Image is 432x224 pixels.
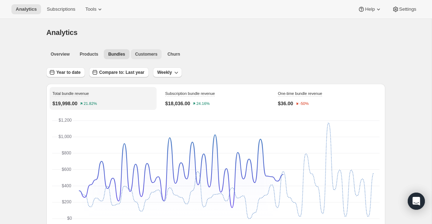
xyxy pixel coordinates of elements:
span: Subscription bundle revenue [165,91,215,96]
text: 24.16% [197,102,210,106]
text: $800 [62,151,71,156]
text: 21.82% [84,102,97,106]
button: Tools [81,4,108,14]
span: Compare to: Last year [99,70,144,75]
button: Analytics [11,4,41,14]
button: Year to date [46,67,85,77]
span: Year to date [56,70,81,75]
button: Compare to: Last year [89,67,149,77]
span: Subscriptions [47,6,75,12]
text: $1,000 [59,134,72,139]
span: Analytics [16,6,37,12]
text: $400 [62,183,71,188]
span: Total bundle revenue [52,91,89,96]
text: $200 [62,199,71,204]
button: Help [354,4,386,14]
span: Settings [399,6,416,12]
span: One-time bundle revenue [278,91,322,96]
text: $600 [62,167,71,172]
p: $18,036.00 [165,100,190,107]
span: Weekly [157,70,172,75]
span: Tools [85,6,96,12]
span: Customers [135,51,158,57]
text: $1,200 [59,118,72,123]
span: Churn [167,51,180,57]
text: -50% [299,102,309,106]
p: $19,998.00 [52,100,77,107]
button: Weekly [153,67,182,77]
button: Subscriptions [42,4,80,14]
span: Bundles [108,51,125,57]
div: Open Intercom Messenger [408,193,425,210]
span: Help [365,6,375,12]
span: Overview [51,51,70,57]
span: Analytics [46,29,77,36]
p: $36.00 [278,100,293,107]
span: Products [80,51,98,57]
button: Settings [388,4,421,14]
text: $0 [67,216,72,221]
